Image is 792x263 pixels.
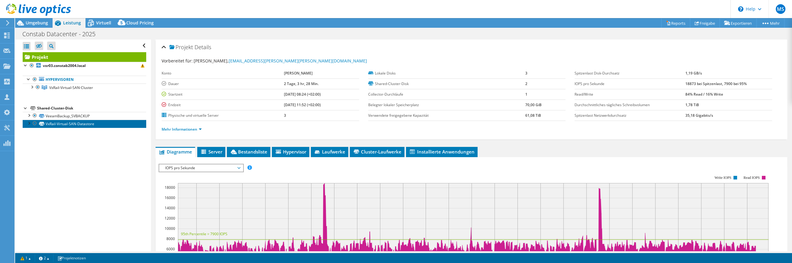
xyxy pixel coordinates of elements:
span: Hypervisor [275,149,306,155]
text: Read IOPS [743,176,760,180]
a: 2 [35,254,53,262]
h1: Constab Datacenter - 2025 [20,31,105,37]
label: Spitzenlast Netzwerkdurchsatz [575,112,685,119]
a: Freigabe [690,18,720,28]
a: VxRail-Virtual-SAN-Cluster [23,84,146,91]
label: Endzeit [162,102,284,108]
b: [DATE] 08:24 (+02:00) [284,92,321,97]
text: Write IOPS [714,176,731,180]
span: Diagramme [159,149,192,155]
a: Exportieren [720,18,757,28]
a: 1 [16,254,35,262]
label: Belegter lokaler Speicherplatz [368,102,525,108]
label: Verwendete freigegebene Kapazität [368,112,525,119]
label: Vorbereitet für: [162,58,193,64]
svg: \n [738,6,743,12]
b: 18873 bei Spitzenlast, 7900 bei 95% [685,81,747,86]
span: Cloud Pricing [126,20,154,26]
a: vxr03.constab2004.local [23,62,146,70]
span: Projekt [169,44,193,50]
span: Details [195,43,211,51]
label: Read/Write [575,91,685,97]
b: 35,18 Gigabits/s [685,113,713,118]
text: 12000 [165,216,175,221]
b: [PERSON_NAME] [284,71,313,76]
a: VxRail-Virtual-SAN-Datastore [23,120,146,128]
b: 84% Read / 16% Write [685,92,723,97]
text: 6000 [166,246,175,252]
label: Durchschnittliches tägliches Schreibvolumen [575,102,685,108]
b: 61,08 TiB [525,113,541,118]
b: 3 [525,71,527,76]
text: 8000 [166,236,175,241]
b: 1 [525,92,527,97]
label: Shared-Cluster-Disk [368,81,525,87]
b: [DATE] 11:52 (+02:00) [284,102,321,107]
span: Laufwerke [314,149,345,155]
div: Shared-Cluster-Disk [37,105,146,112]
b: 2 Tage, 3 hr, 28 Min. [284,81,319,86]
a: Hypervisoren [23,76,146,84]
a: Mehr [756,18,784,28]
span: [PERSON_NAME], [194,58,367,64]
b: 2 [525,81,527,86]
label: Startzeit [162,91,284,97]
span: Cluster-Laufwerke [353,149,401,155]
text: 10000 [165,226,175,231]
label: Spitzenlast Disk-Durchsatz [575,70,685,76]
span: Virtuell [96,20,111,26]
label: IOPS pro Sekunde [575,81,685,87]
label: Konto [162,70,284,76]
span: Server [200,149,222,155]
a: Projektnotizen [53,254,90,262]
a: VeeamBackup_SVBACKUP [23,112,146,120]
span: IOPS pro Sekunde [162,164,240,172]
label: Collector-Durchläufe [368,91,525,97]
span: Umgebung [26,20,48,26]
span: Leistung [63,20,81,26]
b: 3 [284,113,286,118]
span: Installierte Anwendungen [409,149,475,155]
text: 95th Percentile = 7900 IOPS [181,231,227,236]
span: MS [776,4,785,14]
label: Lokale Disks [368,70,525,76]
text: 16000 [165,195,175,200]
b: 1,19 GB/s [685,71,702,76]
a: Projekt [23,52,146,62]
label: Dauer [162,81,284,87]
b: vxr03.constab2004.local [43,63,86,68]
b: 1,78 TiB [685,102,699,107]
span: VxRail-Virtual-SAN-Cluster [49,85,93,90]
span: Bestandsliste [230,149,267,155]
b: 70,00 GiB [525,102,542,107]
a: Reports [661,18,690,28]
text: 14000 [165,205,175,211]
a: [EMAIL_ADDRESS][PERSON_NAME][PERSON_NAME][DOMAIN_NAME] [229,58,367,64]
label: Physische und virtuelle Server [162,112,284,119]
text: 18000 [165,185,175,190]
a: Mehr Informationen [162,127,202,132]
